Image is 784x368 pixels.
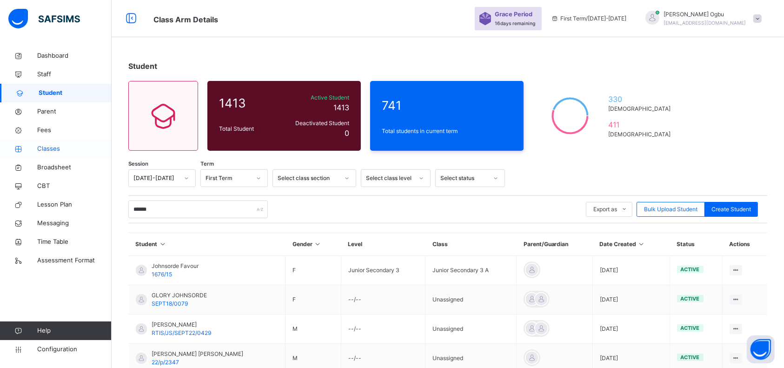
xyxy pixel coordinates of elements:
[608,130,675,139] span: [DEMOGRAPHIC_DATA]
[200,160,214,168] span: Term
[39,88,112,98] span: Student
[681,295,700,302] span: active
[8,9,80,28] img: safsims
[517,233,593,256] th: Parent/Guardian
[286,285,341,314] td: F
[608,94,675,105] span: 330
[217,122,281,135] div: Total Student
[681,325,700,331] span: active
[283,94,349,102] span: Active Student
[37,70,112,79] span: Staff
[37,51,112,60] span: Dashboard
[479,12,491,25] img: sticker-purple.71386a28dfed39d6af7621340158ba97.svg
[128,61,157,71] span: Student
[333,103,349,112] span: 1413
[341,314,425,344] td: --/--
[638,241,645,248] i: Sort in Ascending Order
[425,285,517,314] td: Unassigned
[592,256,670,285] td: [DATE]
[37,144,112,154] span: Classes
[366,174,413,182] div: Select class level
[425,314,517,344] td: Unassigned
[747,335,775,363] button: Open asap
[592,285,670,314] td: [DATE]
[636,10,766,27] div: AnnOgbu
[152,271,172,278] span: 1676/15
[37,237,112,247] span: Time Table
[425,233,517,256] th: Class
[670,233,722,256] th: Status
[495,10,532,19] span: Grace Period
[345,128,349,138] span: 0
[37,107,112,116] span: Parent
[314,241,322,248] i: Sort in Ascending Order
[681,266,700,273] span: active
[153,15,218,24] span: Class Arm Details
[152,321,211,329] span: [PERSON_NAME]
[152,262,199,270] span: Johnsorde Favour
[152,329,211,336] span: RTIS/JS/SEPT22/0429
[681,354,700,361] span: active
[286,233,341,256] th: Gender
[440,174,488,182] div: Select status
[283,119,349,127] span: Deactivated Student
[286,314,341,344] td: M
[152,359,179,366] span: 22/p/2347
[37,219,112,228] span: Messaging
[382,96,512,114] span: 741
[608,105,675,113] span: [DEMOGRAPHIC_DATA]
[37,200,112,209] span: Lesson Plan
[341,233,425,256] th: Level
[129,233,286,256] th: Student
[152,350,243,358] span: [PERSON_NAME] [PERSON_NAME]
[37,181,112,191] span: CBT
[286,256,341,285] td: F
[664,20,746,26] span: [EMAIL_ADDRESS][DOMAIN_NAME]
[425,256,517,285] td: Junior Secondary 3 A
[382,127,512,135] span: Total students in current term
[711,205,751,214] span: Create Student
[37,256,112,265] span: Assessment Format
[592,233,670,256] th: Date Created
[608,119,675,130] span: 411
[664,10,746,19] span: [PERSON_NAME] Ogbu
[152,300,188,307] span: SEPT18/0079
[133,174,179,182] div: [DATE]-[DATE]
[152,291,207,300] span: GLORY JOHNSORDE
[551,14,627,23] span: session/term information
[592,314,670,344] td: [DATE]
[219,94,279,112] span: 1413
[593,205,617,214] span: Export as
[495,20,535,26] span: 16 days remaining
[278,174,339,182] div: Select class section
[37,326,111,335] span: Help
[37,345,111,354] span: Configuration
[159,241,167,248] i: Sort in Ascending Order
[341,285,425,314] td: --/--
[644,205,698,214] span: Bulk Upload Student
[206,174,251,182] div: First Term
[37,163,112,172] span: Broadsheet
[341,256,425,285] td: Junior Secondary 3
[722,233,767,256] th: Actions
[128,160,148,168] span: Session
[37,126,112,135] span: Fees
